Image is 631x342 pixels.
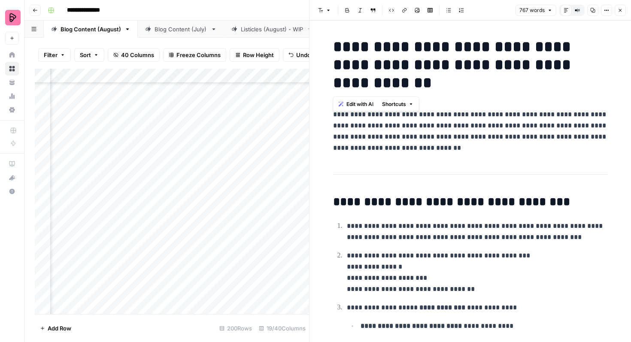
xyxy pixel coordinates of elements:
[5,185,19,198] button: Help + Support
[74,48,104,62] button: Sort
[155,25,207,33] div: Blog Content (July)
[224,21,320,38] a: Listicles (August) - WIP
[176,51,221,59] span: Freeze Columns
[121,51,154,59] span: 40 Columns
[296,51,311,59] span: Undo
[5,89,19,103] a: Usage
[38,48,71,62] button: Filter
[5,10,21,25] img: Preply Logo
[379,99,417,110] button: Shortcuts
[519,6,545,14] span: 767 words
[6,171,18,184] div: What's new?
[5,171,19,185] button: What's new?
[163,48,226,62] button: Freeze Columns
[283,48,316,62] button: Undo
[5,103,19,117] a: Settings
[80,51,91,59] span: Sort
[44,51,58,59] span: Filter
[5,7,19,28] button: Workspace: Preply
[5,62,19,76] a: Browse
[382,100,406,108] span: Shortcuts
[216,321,255,335] div: 200 Rows
[108,48,160,62] button: 40 Columns
[61,25,121,33] div: Blog Content (August)
[346,100,373,108] span: Edit with AI
[48,324,71,333] span: Add Row
[516,5,556,16] button: 767 words
[44,21,138,38] a: Blog Content (August)
[5,48,19,62] a: Home
[255,321,309,335] div: 19/40 Columns
[5,76,19,89] a: Your Data
[243,51,274,59] span: Row Height
[5,157,19,171] a: AirOps Academy
[35,321,76,335] button: Add Row
[230,48,279,62] button: Row Height
[241,25,303,33] div: Listicles (August) - WIP
[335,99,377,110] button: Edit with AI
[138,21,224,38] a: Blog Content (July)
